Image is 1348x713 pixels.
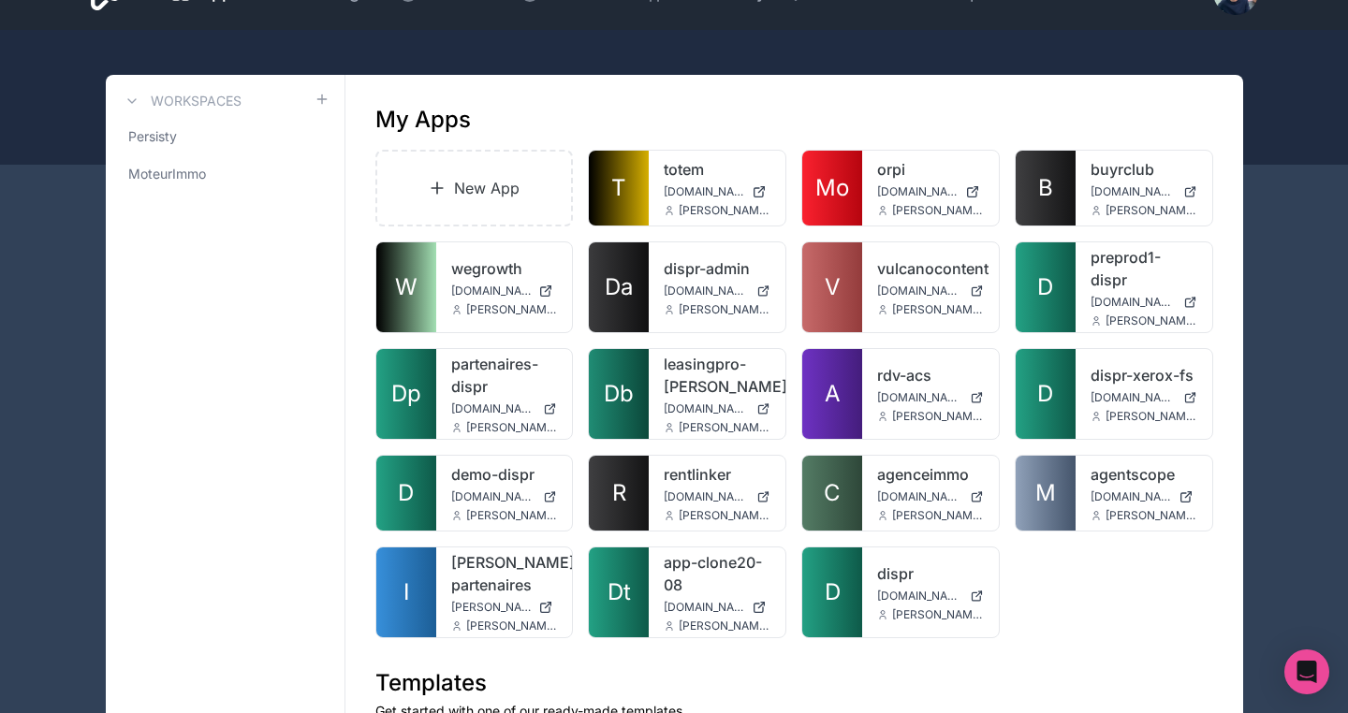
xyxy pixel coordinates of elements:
[121,90,242,112] a: Workspaces
[664,401,749,416] span: [DOMAIN_NAME]
[466,302,558,317] span: [PERSON_NAME][EMAIL_ADDRESS][DOMAIN_NAME]
[589,547,649,637] a: Dt
[802,349,862,439] a: A
[151,92,242,110] h3: Workspaces
[802,456,862,531] a: C
[128,165,206,183] span: MoteurImmo
[466,508,558,523] span: [PERSON_NAME][EMAIL_ADDRESS][DOMAIN_NAME]
[451,551,558,596] a: [PERSON_NAME]-partenaires
[1091,390,1197,405] a: [DOMAIN_NAME]
[664,284,770,298] a: [DOMAIN_NAME]
[1035,478,1056,508] span: M
[589,151,649,226] a: T
[451,463,558,486] a: demo-dispr
[679,302,770,317] span: [PERSON_NAME][EMAIL_ADDRESS][DOMAIN_NAME]
[877,589,962,604] span: [DOMAIN_NAME]
[877,158,984,181] a: orpi
[589,349,649,439] a: Db
[466,618,558,633] span: [PERSON_NAME][EMAIL_ADDRESS][DOMAIN_NAME]
[825,272,841,302] span: V
[664,257,770,280] a: dispr-admin
[1016,151,1076,226] a: B
[375,668,1213,698] h1: Templates
[679,618,770,633] span: [PERSON_NAME][EMAIL_ADDRESS][DOMAIN_NAME]
[376,349,436,439] a: Dp
[121,120,330,153] a: Persisty
[825,577,841,607] span: D
[1091,489,1197,504] a: [DOMAIN_NAME]
[466,420,558,435] span: [PERSON_NAME][EMAIL_ADDRESS][DOMAIN_NAME]
[1091,184,1176,199] span: [DOMAIN_NAME]
[1037,379,1053,409] span: D
[451,401,536,416] span: [DOMAIN_NAME]
[664,600,744,615] span: [DOMAIN_NAME]
[815,173,849,203] span: Mo
[1091,390,1176,405] span: [DOMAIN_NAME]
[679,420,770,435] span: [PERSON_NAME][EMAIL_ADDRESS][DOMAIN_NAME]
[825,379,841,409] span: A
[451,284,532,298] span: [DOMAIN_NAME]
[1016,349,1076,439] a: D
[664,184,770,199] a: [DOMAIN_NAME]
[664,184,744,199] span: [DOMAIN_NAME]
[877,562,984,585] a: dispr
[802,242,862,332] a: V
[451,600,558,615] a: [PERSON_NAME][DOMAIN_NAME]
[679,203,770,218] span: [PERSON_NAME][EMAIL_ADDRESS][DOMAIN_NAME]
[1106,508,1197,523] span: [PERSON_NAME][EMAIL_ADDRESS][DOMAIN_NAME]
[824,478,841,508] span: C
[892,508,984,523] span: [PERSON_NAME][EMAIL_ADDRESS][DOMAIN_NAME]
[589,456,649,531] a: R
[451,489,536,504] span: [DOMAIN_NAME]
[375,105,471,135] h1: My Apps
[128,127,177,146] span: Persisty
[376,242,436,332] a: W
[802,547,862,637] a: D
[451,257,558,280] a: wegrowth
[892,203,984,218] span: [PERSON_NAME][EMAIL_ADDRESS][DOMAIN_NAME]
[877,257,984,280] a: vulcanocontent
[1091,295,1176,310] span: [DOMAIN_NAME]
[892,409,984,424] span: [PERSON_NAME][EMAIL_ADDRESS][DOMAIN_NAME]
[892,607,984,622] span: [PERSON_NAME][EMAIL_ADDRESS][DOMAIN_NAME]
[802,151,862,226] a: Mo
[664,551,770,596] a: app-clone20-08
[1091,463,1197,486] a: agentscope
[877,463,984,486] a: agenceimmo
[612,478,626,508] span: R
[664,463,770,486] a: rentlinker
[451,284,558,298] a: [DOMAIN_NAME]
[1106,409,1197,424] span: [PERSON_NAME][EMAIL_ADDRESS][DOMAIN_NAME]
[1284,649,1329,694] div: Open Intercom Messenger
[398,478,414,508] span: D
[877,489,962,504] span: [DOMAIN_NAME]
[1091,295,1197,310] a: [DOMAIN_NAME]
[1091,158,1197,181] a: buyrclub
[451,600,532,615] span: [PERSON_NAME][DOMAIN_NAME]
[877,184,958,199] span: [DOMAIN_NAME]
[679,508,770,523] span: [PERSON_NAME][EMAIL_ADDRESS][DOMAIN_NAME]
[395,272,418,302] span: W
[877,184,984,199] a: [DOMAIN_NAME]
[1091,364,1197,386] a: dispr-xerox-fs
[1038,173,1053,203] span: B
[1016,456,1076,531] a: M
[664,284,749,298] span: [DOMAIN_NAME]
[877,489,984,504] a: [DOMAIN_NAME]
[608,577,631,607] span: Dt
[451,353,558,398] a: partenaires-dispr
[605,272,633,302] span: Da
[589,242,649,332] a: Da
[877,589,984,604] a: [DOMAIN_NAME]
[1091,489,1171,504] span: [DOMAIN_NAME]
[376,547,436,637] a: I
[877,364,984,386] a: rdv-acs
[664,489,749,504] span: [DOMAIN_NAME]
[451,489,558,504] a: [DOMAIN_NAME]
[1037,272,1053,302] span: D
[664,401,770,416] a: [DOMAIN_NAME]
[1106,313,1197,328] span: [PERSON_NAME][EMAIL_ADDRESS][DOMAIN_NAME]
[604,379,634,409] span: Db
[664,353,770,398] a: leasingpro-[PERSON_NAME]
[376,456,436,531] a: D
